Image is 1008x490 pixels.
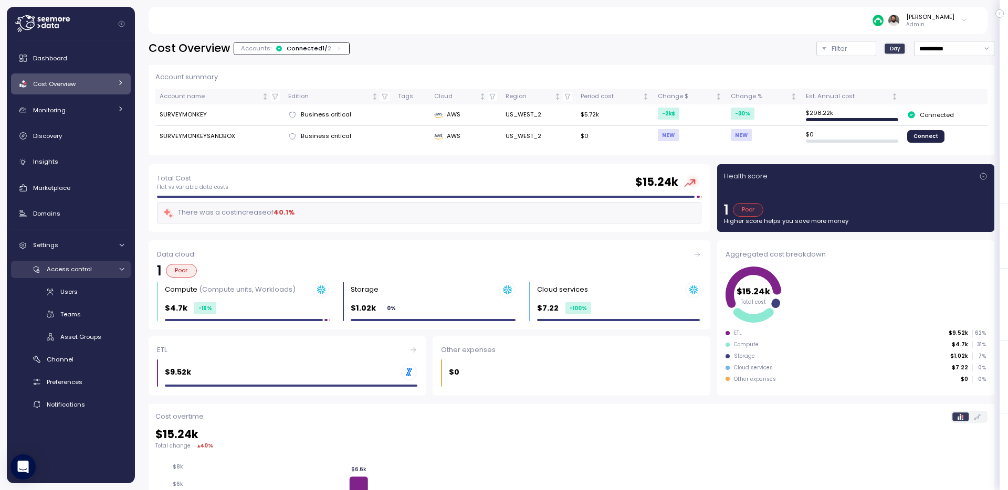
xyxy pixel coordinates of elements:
[149,41,230,56] h2: Cost Overview
[155,126,284,147] td: SURVEYMONKEYSANDBOX
[157,173,228,184] p: Total Cost
[301,110,351,120] span: Business critical
[832,44,847,54] p: Filter
[33,106,66,114] span: Monitoring
[199,284,296,294] p: (Compute units, Workloads)
[47,378,82,386] span: Preferences
[949,329,968,337] p: $9.52k
[173,481,183,487] tspan: $6k
[155,411,204,422] p: Cost overtime
[33,54,67,62] span: Dashboard
[802,89,903,104] th: Est. Annual costNot sorted
[11,373,131,390] a: Preferences
[160,92,260,101] div: Account name
[11,125,131,146] a: Discovery
[434,132,497,141] div: AWS
[891,93,898,100] div: Not sorted
[173,464,183,471] tspan: $8k
[47,400,85,409] span: Notifications
[734,376,776,383] div: Other expenses
[731,129,752,141] div: NEW
[11,283,131,301] a: Users
[11,235,131,255] a: Settings
[734,364,773,371] div: Cloud services
[952,364,968,371] p: $7.22
[434,92,477,101] div: Cloud
[11,100,131,121] a: Monitoring
[906,13,954,21] div: [PERSON_NAME]
[537,302,559,314] p: $7.22
[888,15,899,26] img: ACg8ocLskjvUhBDgxtSFCRx4ztb74ewwa1VrVEuDBD_Ho1mrTsQB-QE=s96-c
[654,89,727,104] th: Change $Not sorted
[973,353,985,360] p: 7 %
[155,427,988,442] h2: $ 15.24k
[973,329,985,337] p: 62 %
[449,366,459,378] p: $0
[10,454,36,480] div: Open Intercom Messenger
[149,336,426,396] a: ETL$9.52k
[658,92,713,101] div: Change $
[47,265,92,273] span: Access control
[576,104,654,126] td: $5.72k
[287,44,331,52] div: Connected 1 /
[166,264,197,278] div: Poor
[351,302,376,314] p: $1.02k
[241,44,271,52] p: Accounts:
[155,89,284,104] th: Account nameNot sorted
[658,129,679,141] div: NEW
[806,92,890,101] div: Est. Annual cost
[973,376,985,383] p: 0 %
[33,157,58,166] span: Insights
[724,203,729,217] p: 1
[11,73,131,94] a: Cost Overview
[11,328,131,346] a: Asset Groups
[155,104,284,126] td: SURVEYMONKEY
[724,171,768,182] p: Health score
[157,264,162,278] p: 1
[973,341,985,348] p: 31 %
[802,104,903,126] td: $ 298.22k
[506,92,553,101] div: Region
[157,249,701,260] div: Data cloud
[635,175,678,190] h2: $ 15.24k
[952,341,968,348] p: $4.7k
[961,376,968,383] p: $0
[734,329,742,337] div: ETL
[790,93,797,100] div: Not sorted
[950,353,968,360] p: $1.02k
[816,41,876,56] button: Filter
[60,333,101,341] span: Asset Groups
[33,209,60,218] span: Domains
[907,130,945,143] a: Connect
[398,92,426,101] div: Tags
[33,184,70,192] span: Marketplace
[501,126,576,147] td: US_WEST_2
[155,442,191,450] p: Total change
[328,44,331,52] p: 2
[33,241,58,249] span: Settings
[537,284,588,295] div: Cloud services
[351,466,366,473] tspan: $6.6k
[731,108,754,120] div: -30 %
[802,126,903,147] td: $ 0
[441,345,701,355] div: Other expenses
[33,80,76,88] span: Cost Overview
[200,442,213,450] div: 40 %
[11,350,131,368] a: Channel
[301,132,351,141] span: Business critical
[715,93,722,100] div: Not sorted
[11,152,131,173] a: Insights
[873,15,884,26] img: 687cba7b7af778e9efcde14e.PNG
[501,89,576,104] th: RegionNot sorted
[157,345,417,355] div: ETL
[920,111,954,119] p: Connected
[197,442,213,450] div: ▴
[11,177,131,198] a: Marketplace
[554,93,561,100] div: Not sorted
[11,48,131,69] a: Dashboard
[973,364,985,371] p: 0 %
[11,261,131,278] a: Access control
[658,108,679,120] div: -2k $
[155,72,988,82] p: Account summary
[33,132,62,140] span: Discovery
